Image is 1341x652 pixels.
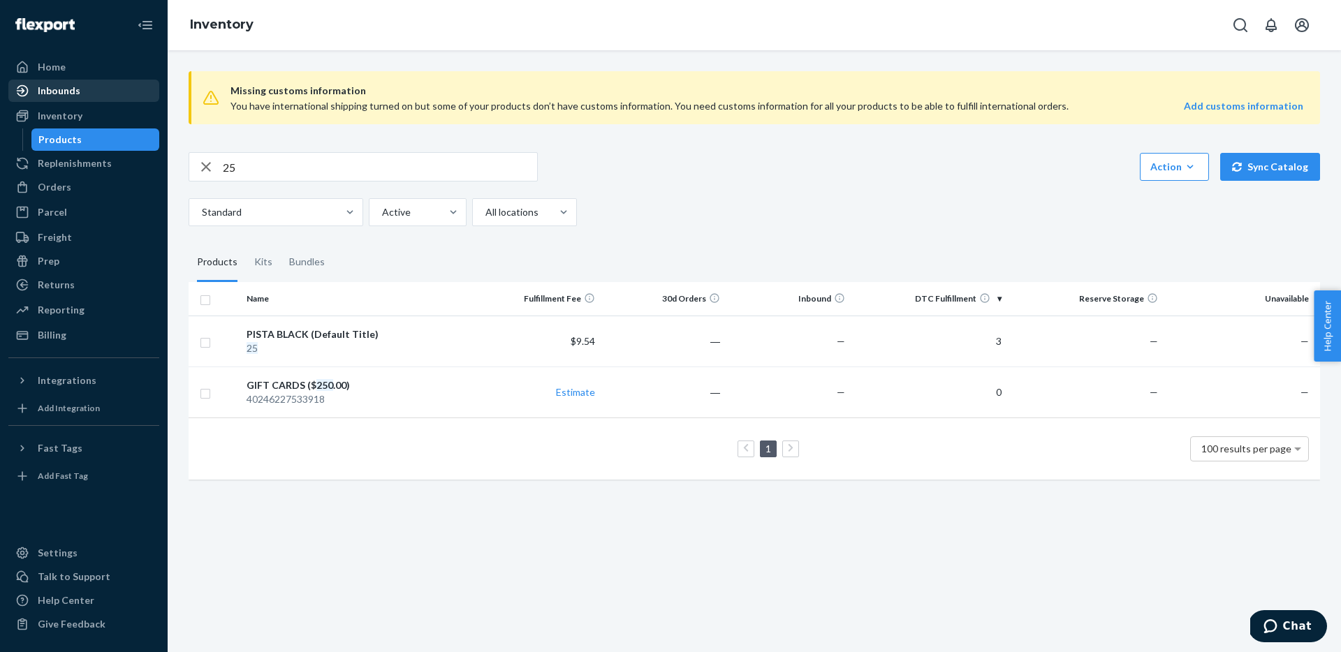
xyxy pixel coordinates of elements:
[38,180,71,194] div: Orders
[837,386,845,398] span: —
[837,335,845,347] span: —
[8,80,159,102] a: Inbounds
[38,254,59,268] div: Prep
[8,152,159,175] a: Replenishments
[726,282,851,316] th: Inbound
[38,617,105,631] div: Give Feedback
[8,369,159,392] button: Integrations
[1150,386,1158,398] span: —
[38,373,96,387] div: Integrations
[38,441,82,455] div: Fast Tags
[8,56,159,78] a: Home
[31,128,160,151] a: Products
[230,82,1303,99] span: Missing customs information
[247,392,470,406] div: 40246227533918
[1184,100,1303,112] strong: Add customs information
[8,250,159,272] a: Prep
[8,613,159,635] button: Give Feedback
[247,327,470,341] div: PISTA BLACK (Default Title)
[8,299,159,321] a: Reporting
[15,18,75,32] img: Flexport logo
[8,397,159,420] a: Add Integration
[38,593,94,607] div: Help Center
[8,274,159,296] a: Returns
[8,465,159,487] a: Add Fast Tag
[1184,99,1303,113] a: Add customs information
[38,546,78,560] div: Settings
[200,205,202,219] input: Standard
[254,243,272,282] div: Kits
[1250,610,1327,645] iframe: Opens a widget where you can chat to one of our agents
[1314,290,1341,362] button: Help Center
[247,342,258,354] em: 25
[8,105,159,127] a: Inventory
[556,386,595,398] a: Estimate
[601,316,726,366] td: ―
[381,205,382,219] input: Active
[38,303,85,317] div: Reporting
[1150,335,1158,347] span: —
[8,437,159,459] button: Fast Tags
[38,60,66,74] div: Home
[38,328,66,342] div: Billing
[1140,153,1209,181] button: Action
[1300,386,1309,398] span: —
[484,205,485,219] input: All locations
[1257,11,1285,39] button: Open notifications
[179,5,265,45] ol: breadcrumbs
[38,84,80,98] div: Inbounds
[571,335,595,347] span: $9.54
[38,402,100,414] div: Add Integration
[1226,11,1254,39] button: Open Search Box
[247,378,470,392] div: GIFT CARDS ($ .00)
[8,324,159,346] a: Billing
[38,278,75,292] div: Returns
[8,226,159,249] a: Freight
[38,470,88,482] div: Add Fast Tag
[8,201,159,223] a: Parcel
[38,230,72,244] div: Freight
[1300,335,1309,347] span: —
[190,17,254,32] a: Inventory
[8,565,159,588] button: Talk to Support
[851,282,1007,316] th: DTC Fulfillment
[1007,282,1164,316] th: Reserve Storage
[38,205,67,219] div: Parcel
[851,316,1007,366] td: 3
[289,243,325,282] div: Bundles
[197,243,237,282] div: Products
[38,156,112,170] div: Replenishments
[38,109,82,123] div: Inventory
[1150,160,1199,174] div: Action
[601,366,726,417] td: ―
[8,176,159,198] a: Orders
[1164,282,1320,316] th: Unavailable
[1220,153,1320,181] button: Sync Catalog
[131,11,159,39] button: Close Navigation
[476,282,601,316] th: Fulfillment Fee
[223,153,537,181] input: Search inventory by name or sku
[38,133,82,147] div: Products
[241,282,476,316] th: Name
[1201,443,1291,454] span: 100 results per page
[601,282,726,316] th: 30d Orders
[763,443,774,454] a: Page 1 is your current page
[851,366,1007,417] td: 0
[1288,11,1316,39] button: Open account menu
[316,379,333,391] em: 250
[8,542,159,564] a: Settings
[38,570,110,584] div: Talk to Support
[8,589,159,612] a: Help Center
[230,99,1089,113] div: You have international shipping turned on but some of your products don’t have customs informatio...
